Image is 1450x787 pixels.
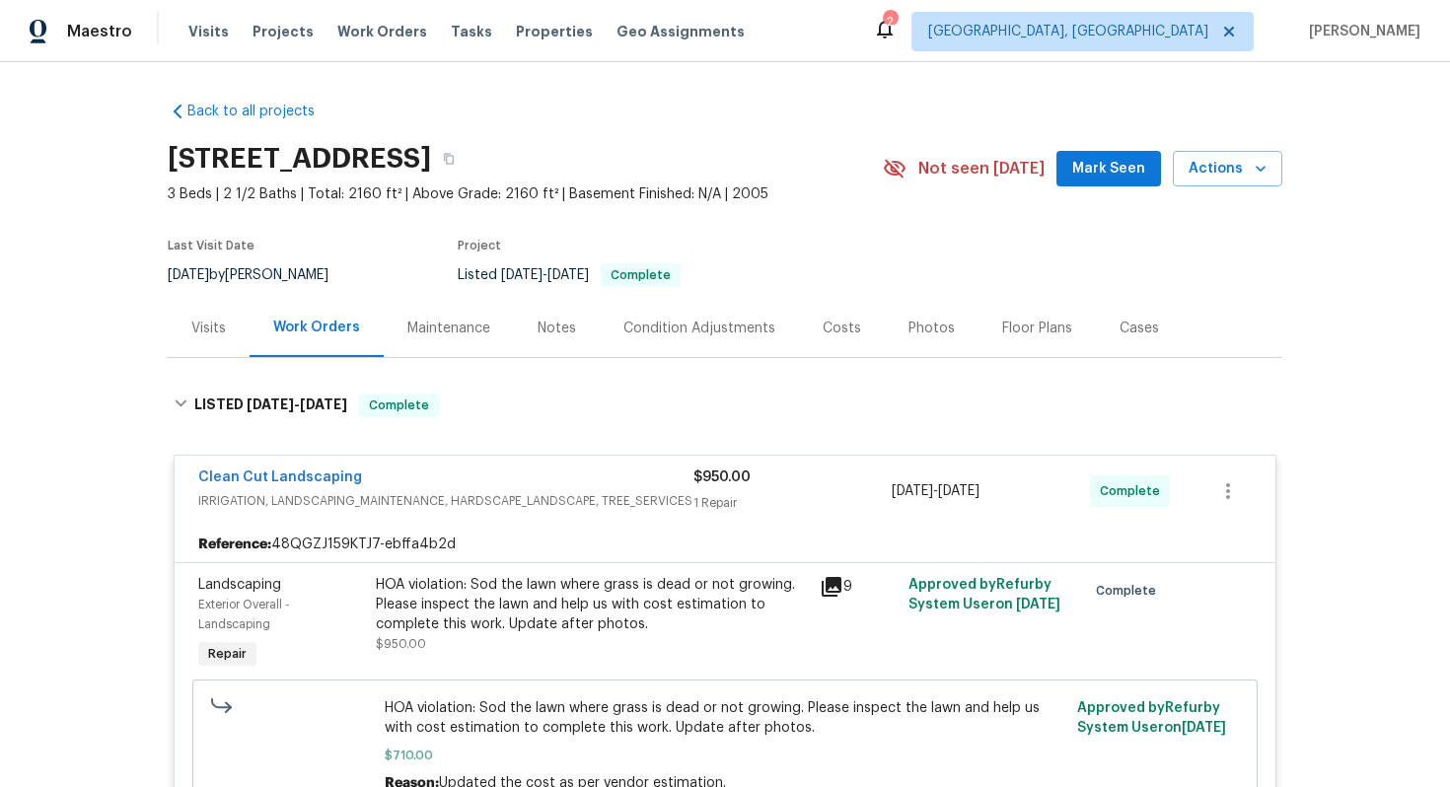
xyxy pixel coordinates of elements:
span: [DATE] [938,484,979,498]
span: [DATE] [1182,721,1226,735]
span: [DATE] [300,397,347,411]
span: Maestro [67,22,132,41]
span: - [501,268,589,282]
h6: LISTED [194,393,347,417]
div: 2 [883,12,897,32]
div: 1 Repair [693,493,892,513]
span: [DATE] [1016,598,1060,611]
span: Project [458,240,501,251]
span: Approved by Refurby System User on [1077,701,1226,735]
div: Condition Adjustments [623,319,775,338]
span: $950.00 [693,470,751,484]
span: [DATE] [892,484,933,498]
button: Actions [1173,151,1282,187]
b: Reference: [198,535,271,554]
span: Listed [458,268,681,282]
span: Actions [1189,157,1267,181]
div: HOA violation: Sod the lawn where grass is dead or not growing. Please inspect the lawn and help ... [376,575,808,634]
span: Projects [253,22,314,41]
span: 3 Beds | 2 1/2 Baths | Total: 2160 ft² | Above Grade: 2160 ft² | Basement Finished: N/A | 2005 [168,184,883,204]
span: $710.00 [385,746,1066,765]
span: Not seen [DATE] [918,159,1045,179]
span: Complete [361,395,437,415]
span: - [892,481,979,501]
div: Notes [538,319,576,338]
span: [DATE] [247,397,294,411]
span: $950.00 [376,638,426,650]
span: [DATE] [547,268,589,282]
span: [PERSON_NAME] [1301,22,1420,41]
span: Approved by Refurby System User on [908,578,1060,611]
div: 9 [820,575,897,599]
span: Mark Seen [1072,157,1145,181]
div: Floor Plans [1002,319,1072,338]
div: LISTED [DATE]-[DATE]Complete [168,374,1282,437]
span: Properties [516,22,593,41]
span: [DATE] [501,268,543,282]
span: - [247,397,347,411]
a: Back to all projects [168,102,357,121]
div: Photos [908,319,955,338]
div: Maintenance [407,319,490,338]
span: Repair [200,644,254,664]
span: [GEOGRAPHIC_DATA], [GEOGRAPHIC_DATA] [928,22,1208,41]
span: Geo Assignments [616,22,745,41]
span: Visits [188,22,229,41]
div: Visits [191,319,226,338]
span: HOA violation: Sod the lawn where grass is dead or not growing. Please inspect the lawn and help ... [385,698,1066,738]
span: Complete [1100,481,1168,501]
div: Cases [1120,319,1159,338]
span: Tasks [451,25,492,38]
span: Complete [603,269,679,281]
span: Landscaping [198,578,281,592]
button: Mark Seen [1056,151,1161,187]
h2: [STREET_ADDRESS] [168,149,431,169]
span: Complete [1096,581,1164,601]
span: IRRIGATION, LANDSCAPING_MAINTENANCE, HARDSCAPE_LANDSCAPE, TREE_SERVICES [198,491,693,511]
div: 48QGZJ159KTJ7-ebffa4b2d [175,527,1275,562]
span: Exterior Overall - Landscaping [198,599,290,630]
a: Clean Cut Landscaping [198,470,362,484]
span: Last Visit Date [168,240,254,251]
span: [DATE] [168,268,209,282]
div: Work Orders [273,318,360,337]
button: Copy Address [431,141,467,177]
span: Work Orders [337,22,427,41]
div: by [PERSON_NAME] [168,263,352,287]
div: Costs [823,319,861,338]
